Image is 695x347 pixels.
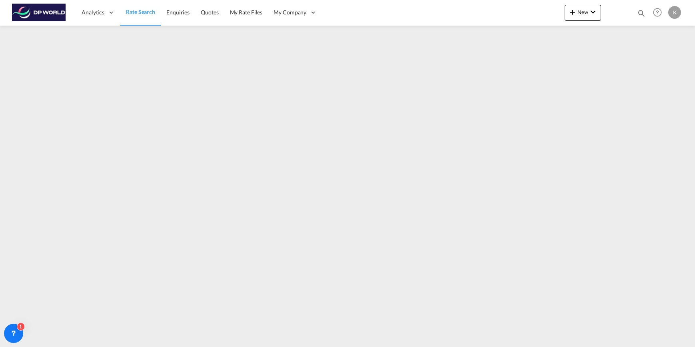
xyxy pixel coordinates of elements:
md-icon: icon-plus 400-fg [568,7,577,17]
div: Help [651,6,668,20]
button: icon-plus 400-fgNewicon-chevron-down [565,5,601,21]
div: K [668,6,681,19]
span: Analytics [82,8,104,16]
span: Help [651,6,664,19]
span: My Rate Files [230,9,263,16]
span: Quotes [201,9,218,16]
div: icon-magnify [637,9,646,21]
span: My Company [274,8,306,16]
md-icon: icon-magnify [637,9,646,18]
md-icon: icon-chevron-down [588,7,598,17]
span: Enquiries [166,9,190,16]
span: Rate Search [126,8,155,15]
img: c08ca190194411f088ed0f3ba295208c.png [12,4,66,22]
span: New [568,9,598,15]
